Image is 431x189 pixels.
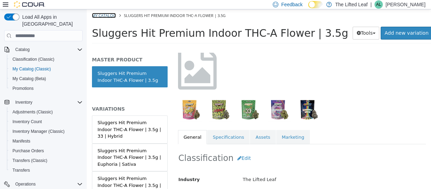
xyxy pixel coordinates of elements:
h5: MASTER PRODUCT [5,47,81,53]
button: Inventory Count [7,117,85,127]
span: Transfers (Classic) [12,158,47,163]
span: Inventory Manager (Classic) [12,129,65,134]
div: Anna Lutz [374,0,383,9]
a: Purchase Orders [10,147,47,155]
span: Catalog [15,47,29,52]
button: Manifests [7,136,85,146]
span: My Catalog (Beta) [12,76,46,81]
button: Operations [1,179,85,189]
span: Sluggers Hit Premium Indoor THC-A Flower | 3.5g [5,18,261,30]
span: Operations [12,180,83,188]
button: Inventory Manager (Classic) [7,127,85,136]
span: Industry [92,167,113,173]
button: Classification (Classic) [7,54,85,64]
div: The Lifted Leaf [151,164,344,177]
button: My Catalog (Classic) [7,64,85,74]
span: Classification (Classic) [10,55,83,63]
span: Adjustments (Classic) [12,109,53,115]
p: The Lifted Leaf [335,0,367,9]
span: Transfers [12,167,30,173]
img: Cova [14,1,45,8]
a: Assets [163,121,189,135]
span: Promotions [12,86,34,91]
span: AL [376,0,381,9]
a: My Catalog (Beta) [10,75,49,83]
span: Classification (Classic) [12,57,54,62]
span: Transfers (Classic) [10,156,83,165]
h5: VARIATIONS [5,96,81,103]
div: Sluggers Hit Premium Indoor THC-A Flower | 3.5g | Euphoria | Sativa [11,138,75,158]
span: Transfers [10,166,83,174]
span: My Catalog (Classic) [10,65,83,73]
a: Promotions [10,84,36,93]
p: [PERSON_NAME] [386,0,425,9]
a: My Catalog [5,3,29,9]
a: Inventory Manager (Classic) [10,127,67,136]
span: Inventory Manager (Classic) [10,127,83,136]
span: Feedback [281,1,302,8]
input: Dark Mode [308,1,323,8]
span: Adjustments (Classic) [10,108,83,116]
a: Manifests [10,137,33,145]
a: Transfers (Classic) [10,156,50,165]
span: Inventory Count [12,119,42,124]
button: My Catalog (Beta) [7,74,85,84]
button: Inventory [1,97,85,107]
button: Purchase Orders [7,146,85,156]
span: Catalog [12,45,83,54]
a: Transfers [10,166,33,174]
a: Specifications [120,121,163,135]
span: Purchase Orders [12,148,44,154]
button: Inventory [12,98,35,106]
span: Inventory [15,100,32,105]
span: Purchase Orders [10,147,83,155]
button: Operations [12,180,39,188]
a: Classification (Classic) [10,55,57,63]
span: My Catalog (Classic) [12,66,51,72]
button: Transfers [7,165,85,175]
div: Sluggers Hit Premium Indoor THC-A Flower | 3.5g | 33 | Hybrid [11,110,75,130]
span: Sluggers Hit Premium Indoor THC-A Flower | 3.5g [37,3,139,9]
span: Inventory Count [10,118,83,126]
a: My Catalog (Classic) [10,65,54,73]
a: Inventory Count [10,118,45,126]
span: Dark Mode [308,8,309,9]
span: Operations [15,181,36,187]
span: Manifests [10,137,83,145]
h2: Classification [92,143,339,155]
button: Edit [147,143,168,155]
a: Marketing [189,121,223,135]
span: Promotions [10,84,83,93]
p: | [370,0,372,9]
button: Promotions [7,84,85,93]
a: Add new variation [294,17,346,30]
a: Sluggers Hit Premium Indoor THC-A Flower | 3.5g [5,57,81,78]
a: General [91,121,120,135]
span: Load All Apps in [GEOGRAPHIC_DATA] [19,14,83,27]
span: Inventory [12,98,83,106]
button: Catalog [12,45,32,54]
span: My Catalog (Beta) [10,75,83,83]
button: Catalog [1,45,85,54]
button: Adjustments (Classic) [7,107,85,117]
button: Tools [266,17,293,30]
span: Manifests [12,138,30,144]
button: Transfers (Classic) [7,156,85,165]
a: Adjustments (Classic) [10,108,56,116]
